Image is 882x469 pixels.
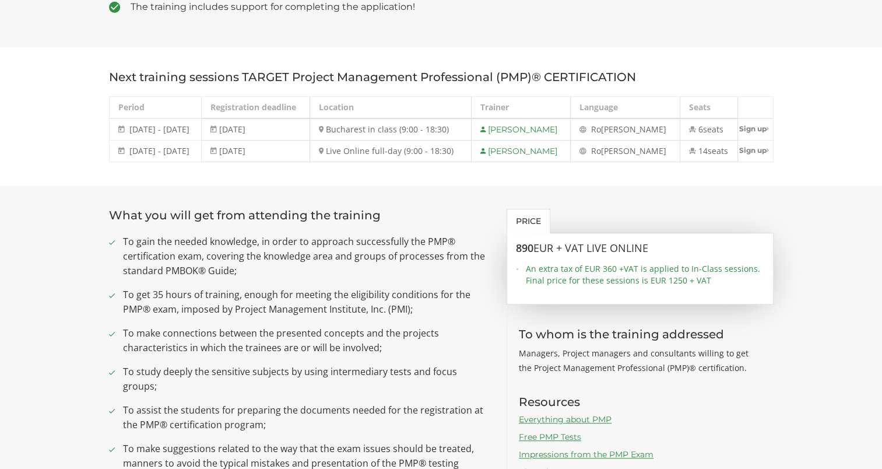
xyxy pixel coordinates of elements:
span: An extra tax of EUR 360 +VAT is applied to In-Class sessions. Final price for these sessions is E... [526,263,764,286]
td: [PERSON_NAME] [472,118,571,141]
span: To get 35 hours of training, enough for meeting the eligibility conditions for the PMP® exam, imp... [123,288,490,317]
a: Sign up [738,141,773,160]
p: Managers, Project managers and consultants willing to get the Project Management Professional (PM... [519,346,762,375]
span: To study deeply the sensitive subjects by using intermediary tests and focus groups; [123,365,490,394]
a: Impressions from the PMP Exam [519,449,653,460]
td: [DATE] [202,141,310,162]
span: Ro [591,124,601,135]
td: [DATE] [202,118,310,141]
a: Sign up [738,119,773,138]
h3: 890 [516,243,764,254]
th: Registration deadline [202,97,310,119]
th: Language [570,97,680,119]
span: [PERSON_NAME] [601,145,666,156]
span: seats [703,124,723,135]
h3: To whom is the training addressed [519,328,762,341]
span: Ro [591,145,601,156]
th: Location [310,97,472,119]
a: Price [507,209,550,233]
h3: Resources [519,395,762,408]
h3: Next training sessions TARGET Project Management Professional (PMP)® CERTIFICATION [109,71,774,83]
span: To gain the needed knowledge, in order to approach successfully the PMP® certification exam, cove... [123,235,490,278]
td: Bucharest in class (9:00 - 18:30) [310,118,472,141]
a: Free PMP Tests [519,432,581,442]
a: Everything about PMP [519,414,612,425]
th: Trainer [472,97,571,119]
td: Live Online full-day (9:00 - 18:30) [310,141,472,162]
span: EUR + VAT LIVE ONLINE [533,241,648,255]
th: Period [109,97,202,119]
td: 14 [680,141,737,162]
span: [DATE] - [DATE] [129,124,189,135]
span: To assist the students for preparing the documents needed for the registration at the PMP® certif... [123,403,490,432]
td: 6 [680,118,737,141]
span: To make connections between the presented concepts and the projects characteristics in which the ... [123,326,490,355]
h3: What you will get from attending the training [109,209,490,222]
span: [PERSON_NAME] [601,124,666,135]
span: seats [708,145,728,156]
th: Seats [680,97,737,119]
span: [DATE] - [DATE] [129,145,189,156]
td: [PERSON_NAME] [472,141,571,162]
